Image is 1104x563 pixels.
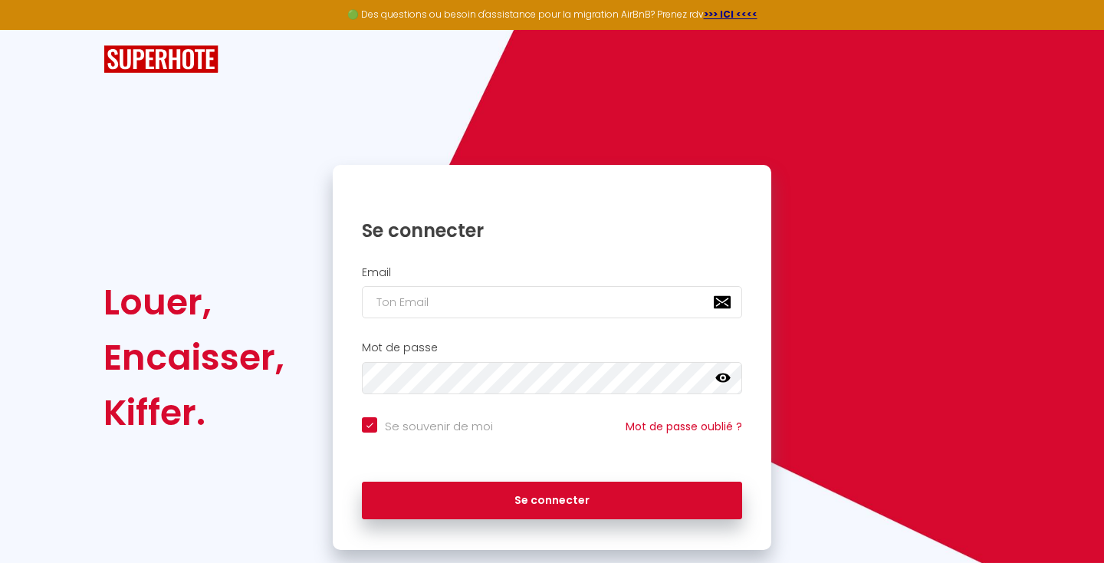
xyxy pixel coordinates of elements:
[362,482,742,520] button: Se connecter
[362,266,742,279] h2: Email
[103,330,284,385] div: Encaisser,
[626,419,742,434] a: Mot de passe oublié ?
[362,341,742,354] h2: Mot de passe
[362,286,742,318] input: Ton Email
[362,219,742,242] h1: Se connecter
[103,275,284,330] div: Louer,
[103,385,284,440] div: Kiffer.
[704,8,757,21] a: >>> ICI <<<<
[103,45,219,74] img: SuperHote logo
